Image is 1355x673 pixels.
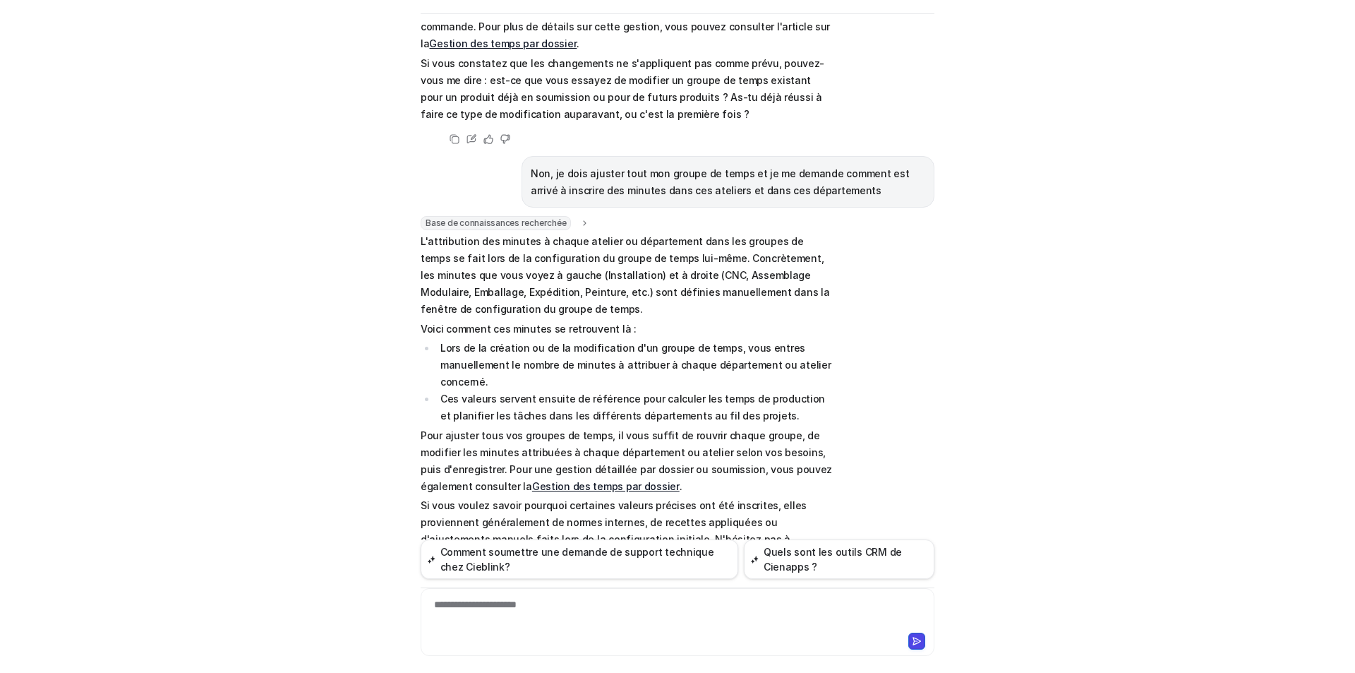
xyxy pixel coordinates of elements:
font: Si vous voulez savoir pourquoi certaines valeurs précises ont été inscrites, elles proviennent gé... [421,499,807,562]
font: Quels sont les outils CRM de Cienapps ? [764,546,902,573]
font: Voici comment ces minutes se retrouvent là : [421,323,637,335]
font: Base de connaissances recherchée [426,218,566,228]
font: Ces valeurs servent ensuite de référence pour calculer les temps de production et planifier les t... [440,393,825,422]
button: Comment soumettre une demande de support technique chez Cieblink? [421,540,738,579]
font: Lors de la création ou de la modification d'un groupe de temps, vous entres manuellement le nombr... [440,342,831,388]
a: Gestion des temps par dossier [532,480,680,492]
font: Non, je dois ajuster tout mon groupe de temps et je me demande comment est arrivé à inscrire des ... [531,167,909,196]
font: Comment soumettre une demande de support technique chez Cieblink? [440,546,714,573]
font: . [680,480,682,492]
font: Pour ajuster tous vos groupes de temps, il vous suffit de rouvrir chaque groupe, de modifier les ... [421,429,832,492]
font: . [577,37,579,49]
button: Quels sont les outils CRM de Cienapps ? [744,540,934,579]
font: Si vous constatez que les changements ne s'appliquent pas comme prévu, pouvez-vous me dire : est-... [421,57,824,120]
a: Gestion des temps par dossier [429,37,577,49]
font: L'attribution des minutes à chaque atelier ou département dans les groupes de temps se fait lors ... [421,235,829,315]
